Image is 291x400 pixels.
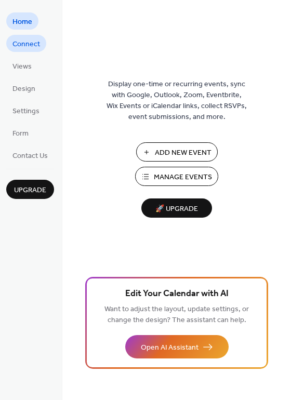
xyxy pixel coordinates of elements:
a: Views [6,57,38,74]
span: Display one-time or recurring events, sync with Google, Outlook, Zoom, Eventbrite, Wix Events or ... [107,79,247,123]
span: Upgrade [14,185,46,196]
button: Upgrade [6,180,54,199]
span: Add New Event [155,148,211,158]
span: Connect [12,39,40,50]
a: Contact Us [6,146,54,164]
span: Manage Events [154,172,212,183]
span: Settings [12,106,39,117]
a: Connect [6,35,46,52]
a: Home [6,12,38,30]
span: Home [12,17,32,28]
a: Form [6,124,35,141]
span: Views [12,61,32,72]
button: Add New Event [136,142,218,162]
a: Settings [6,102,46,119]
span: Open AI Assistant [141,342,199,353]
span: Want to adjust the layout, update settings, or change the design? The assistant can help. [104,302,249,327]
span: Design [12,84,35,95]
span: 🚀 Upgrade [148,202,206,216]
span: Form [12,128,29,139]
button: Manage Events [135,167,218,186]
button: 🚀 Upgrade [141,198,212,218]
a: Design [6,79,42,97]
span: Edit Your Calendar with AI [125,287,229,301]
button: Open AI Assistant [125,335,229,358]
span: Contact Us [12,151,48,162]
